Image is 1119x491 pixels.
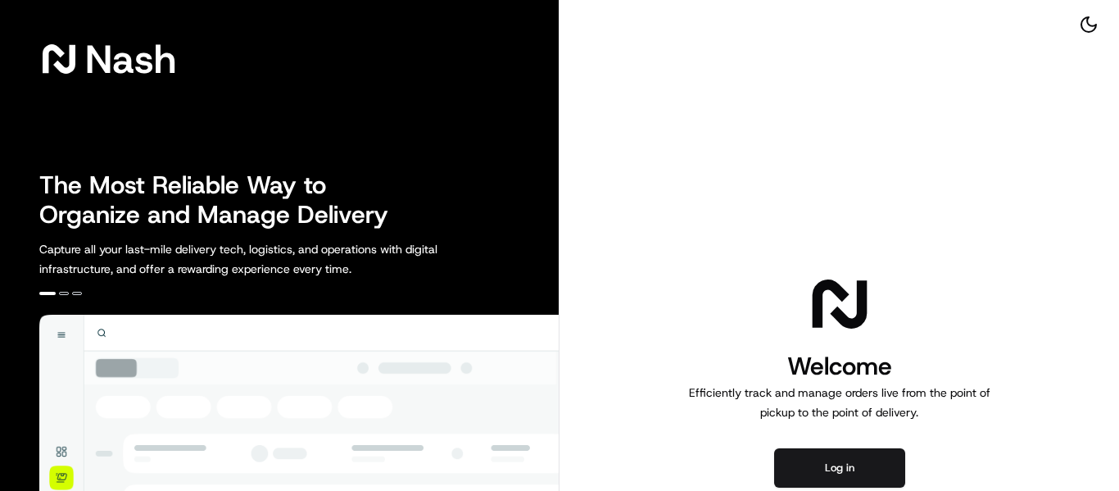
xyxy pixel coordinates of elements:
h2: The Most Reliable Way to Organize and Manage Delivery [39,170,406,230]
span: Nash [85,43,176,75]
p: Capture all your last-mile delivery tech, logistics, and operations with digital infrastructure, ... [39,239,511,279]
p: Efficiently track and manage orders live from the point of pickup to the point of delivery. [682,383,997,422]
button: Log in [774,448,905,488]
h1: Welcome [682,350,997,383]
